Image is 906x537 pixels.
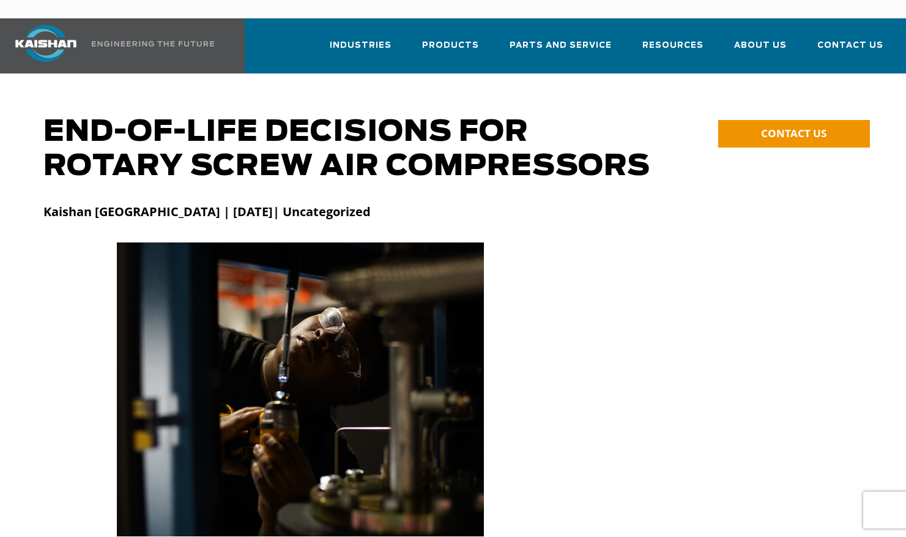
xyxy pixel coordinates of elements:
img: Engineering the future [92,41,214,47]
span: Industries [330,39,392,53]
span: Products [422,39,479,53]
span: Contact Us [817,39,883,53]
h1: End-of-Life Decisions for Rotary Screw Air Compressors [43,115,654,184]
a: Products [422,29,479,71]
a: Industries [330,29,392,71]
img: Repair vs. replace [117,242,484,536]
a: Parts and Service [510,29,612,71]
a: About Us [734,29,787,71]
a: Resources [642,29,704,71]
a: Contact Us [817,29,883,71]
a: CONTACT US [718,120,870,148]
strong: Kaishan [GEOGRAPHIC_DATA] | [DATE]| Uncategorized [43,203,371,220]
span: CONTACT US [761,126,826,140]
span: Parts and Service [510,39,612,53]
span: Resources [642,39,704,53]
span: About Us [734,39,787,53]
